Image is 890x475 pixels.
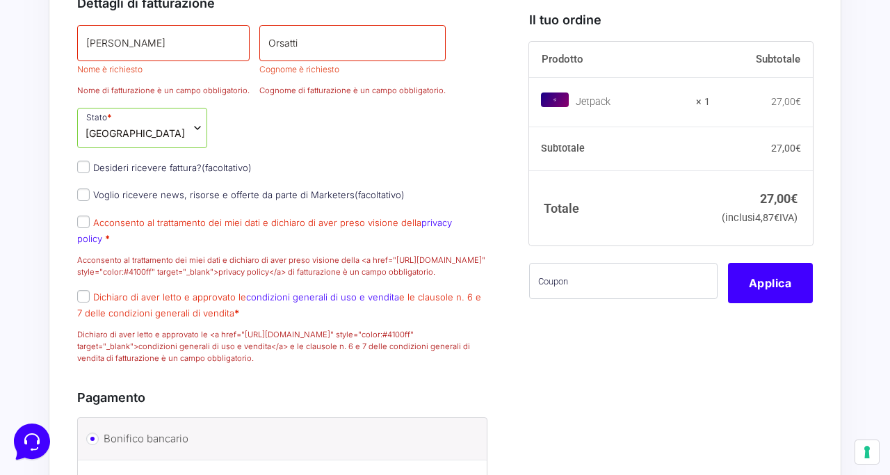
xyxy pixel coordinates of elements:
p: Home [42,367,65,379]
span: Italia [86,126,185,140]
button: Aiuto [181,347,267,379]
h2: Ciao da Marketers 👋 [11,11,234,33]
span: (facoltativo) [355,189,405,200]
h3: Il tuo ordine [529,10,813,29]
div: Jetpack [576,95,687,109]
button: Home [11,347,97,379]
img: dark [67,78,95,106]
th: Subtotale [529,127,710,171]
bdi: 27,00 [771,143,801,154]
p: Acconsento al trattamento dei miei dati e dichiaro di aver preso visione della <a href="[URL][DOM... [77,255,487,278]
label: Dichiaro di aver letto e approvato le e le clausole n. 6 e 7 delle condizioni generali di vendita [77,291,481,319]
a: condizioni generali di uso e vendita [246,291,399,303]
span: Stato [77,108,207,148]
h3: Pagamento [77,388,487,407]
th: Subtotale [710,42,813,78]
label: Acconsento al trattamento dei miei dati e dichiaro di aver preso visione della [77,217,452,244]
bdi: 27,00 [771,96,801,107]
button: Inizia una conversazione [22,117,256,145]
input: Coupon [529,263,718,299]
label: Voglio ricevere news, risorse e offerte da parte di Marketers [77,189,405,200]
span: € [791,191,798,206]
span: Inizia una conversazione [90,125,205,136]
input: Nome * [77,25,250,61]
img: Jetpack [541,92,569,107]
bdi: 27,00 [760,191,798,206]
input: Cognome * [259,25,446,61]
span: Nome è richiesto [77,64,143,74]
label: Bonifico bancario [104,428,456,449]
p: Nome di fatturazione è un campo obbligatorio. [77,85,250,97]
th: Prodotto [529,42,710,78]
a: Apri Centro Assistenza [148,172,256,184]
small: (inclusi IVA) [722,212,798,224]
span: € [774,212,779,224]
span: € [795,96,801,107]
input: Desideri ricevere fattura?(facoltativo) [77,161,90,173]
th: Totale [529,171,710,245]
p: Messaggi [120,367,158,379]
span: Trova una risposta [22,172,108,184]
input: Voglio ricevere news, risorse e offerte da parte di Marketers(facoltativo) [77,188,90,201]
p: Cognome di fatturazione è un campo obbligatorio. [259,85,446,97]
input: Cerca un articolo... [31,202,227,216]
img: dark [44,78,72,106]
label: Desideri ricevere fattura? [77,162,252,173]
button: Messaggi [97,347,182,379]
span: Le tue conversazioni [22,56,118,67]
strong: × 1 [696,95,710,109]
iframe: Customerly Messenger Launcher [11,421,53,462]
p: Aiuto [214,367,234,379]
button: Le tue preferenze relative al consenso per le tecnologie di tracciamento [855,440,879,464]
input: Dichiaro di aver letto e approvato lecondizioni generali di uso e venditae le clausole n. 6 e 7 d... [77,290,90,303]
p: Dichiaro di aver letto e approvato le <a href="[URL][DOMAIN_NAME]" style="color:#4100ff" target="... [77,329,487,364]
span: € [795,143,801,154]
span: (facoltativo) [202,162,252,173]
button: Applica [728,263,813,303]
span: 4,87 [755,212,779,224]
input: Acconsento al trattamento dei miei dati e dichiaro di aver preso visione dellaprivacy policy [77,216,90,228]
img: dark [22,78,50,106]
span: Cognome è richiesto [259,64,339,74]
